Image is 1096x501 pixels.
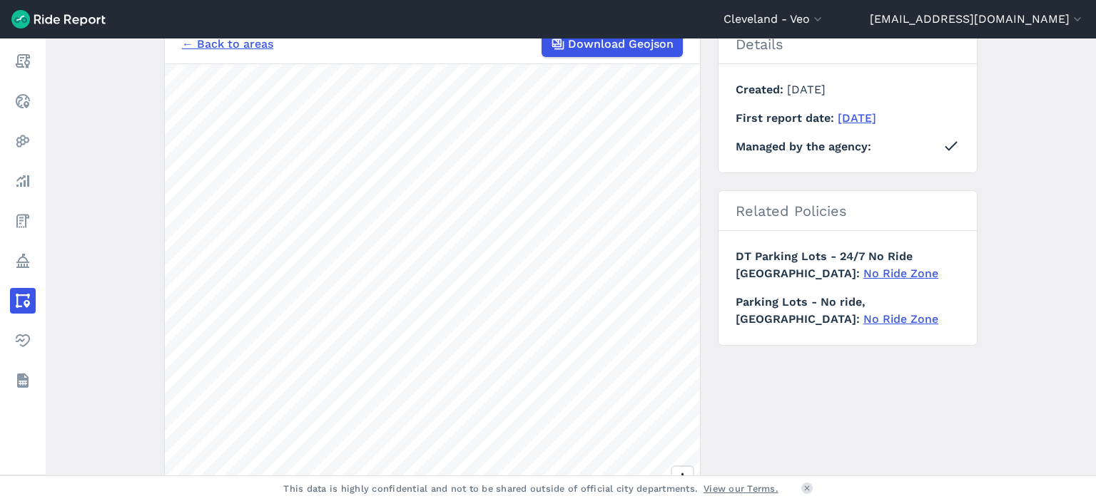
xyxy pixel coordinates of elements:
span: [DATE] [787,83,826,96]
button: Zoom in [672,467,693,487]
a: [DATE] [838,111,876,125]
a: Areas [10,288,36,314]
a: Heatmaps [10,128,36,154]
button: Download Geojson [542,31,683,57]
a: Fees [10,208,36,234]
a: Policy [10,248,36,274]
a: View our Terms. [704,482,778,495]
span: Download Geojson [568,36,674,53]
a: No Ride Zone [863,312,938,326]
span: Parking Lots - No ride, [GEOGRAPHIC_DATA] [736,295,866,326]
span: DT Parking Lots - 24/7 No Ride [GEOGRAPHIC_DATA] [736,249,913,280]
span: Created [736,83,787,96]
h2: Related Policies [719,191,977,231]
button: Cleveland - Veo [724,11,825,28]
a: Datasets [10,368,36,393]
a: ← Back to areas [182,36,273,53]
a: Analyze [10,168,36,194]
span: Managed by the agency [736,138,871,155]
button: [EMAIL_ADDRESS][DOMAIN_NAME] [870,11,1085,28]
a: No Ride Zone [863,267,938,280]
h2: Details [719,24,977,64]
img: Ride Report [11,10,106,29]
a: Realtime [10,88,36,114]
a: Health [10,328,36,353]
a: Report [10,48,36,74]
span: First report date [736,111,838,125]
